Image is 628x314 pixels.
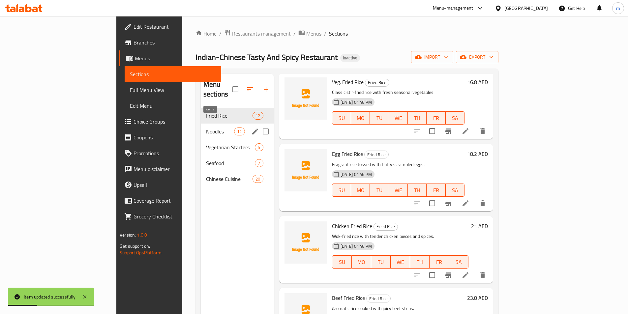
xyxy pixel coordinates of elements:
span: Veg. Fried Rice [332,77,364,87]
button: MO [352,255,371,269]
span: 12 [234,128,244,135]
span: FR [429,113,443,123]
button: TU [371,255,391,269]
span: Menus [306,30,321,38]
a: Restaurants management [224,29,291,38]
span: Fried Rice [367,295,390,302]
a: Coupons [119,129,221,145]
button: TH [410,255,430,269]
button: delete [475,123,491,139]
button: Add section [258,81,274,97]
a: Edit menu item [462,199,469,207]
button: TU [370,111,389,125]
a: Edit menu item [462,127,469,135]
span: Sections [329,30,348,38]
span: Full Menu View [130,86,216,94]
a: Choice Groups [119,114,221,129]
a: Grocery Checklist [119,209,221,224]
p: Aromatic rice cooked with juicy beef strips. [332,304,464,313]
span: Sections [130,70,216,78]
div: items [255,159,263,167]
a: Sections [125,66,221,82]
div: items [253,112,263,120]
div: items [253,175,263,183]
span: Seafood [206,159,255,167]
span: TH [410,186,424,195]
span: Version: [120,231,136,239]
button: FR [430,255,449,269]
div: [GEOGRAPHIC_DATA] [504,5,548,12]
span: Chicken Fried Rice [332,221,372,231]
span: 20 [253,176,263,182]
span: SA [448,186,462,195]
span: WE [392,113,405,123]
span: Fried Rice [206,112,253,120]
button: import [411,51,453,63]
span: SU [335,113,348,123]
span: Grocery Checklist [134,213,216,220]
span: Edit Restaurant [134,23,216,31]
h6: 21 AED [471,221,488,231]
button: WE [389,111,408,125]
a: Full Menu View [125,82,221,98]
span: Coupons [134,133,216,141]
span: SA [448,113,462,123]
div: Inactive [340,54,360,62]
div: Fried Rice [364,151,389,158]
div: Chinese Cuisine [206,175,253,183]
button: SA [446,184,464,197]
button: delete [475,195,491,211]
span: TH [410,113,424,123]
button: FR [427,111,445,125]
a: Branches [119,35,221,50]
button: Branch-specific-item [440,195,456,211]
span: Edit Menu [130,102,216,110]
a: Edit menu item [462,271,469,279]
button: edit [250,127,260,136]
span: Fried Rice [365,79,389,86]
span: Fried Rice [374,223,398,230]
span: Upsell [134,181,216,189]
a: Support.OpsPlatform [120,248,162,257]
span: 5 [255,144,263,151]
span: TH [413,257,427,267]
span: Indian-Chinese Tasty And Spicy Restaurant [195,50,338,65]
span: MO [354,257,369,267]
button: TH [408,111,427,125]
span: Select to update [425,196,439,210]
nav: breadcrumb [195,29,498,38]
img: Egg Fried Rice [284,149,327,191]
button: TU [370,184,389,197]
span: Select all sections [228,82,242,96]
button: MO [351,184,370,197]
span: Beef Fried Rice [332,293,365,303]
span: 7 [255,160,263,166]
a: Menus [298,29,321,38]
span: WE [393,257,407,267]
div: Vegetarian Starters [206,143,255,151]
button: FR [427,184,445,197]
span: Choice Groups [134,118,216,126]
span: SA [452,257,466,267]
div: Seafood7 [201,155,274,171]
span: Menus [135,54,216,62]
span: 1.0.0 [137,231,147,239]
span: Promotions [134,149,216,157]
span: TU [374,257,388,267]
span: TU [373,113,386,123]
button: delete [475,267,491,283]
a: Promotions [119,145,221,161]
p: Classic stir-fried rice with fresh seasonal vegetables. [332,88,464,97]
span: SU [335,186,348,195]
button: SA [449,255,468,269]
p: Fragrant rice tossed with fluffy scrambled eggs. [332,160,464,169]
button: Branch-specific-item [440,267,456,283]
div: Noodles12edit [201,124,274,139]
h6: 23.8 AED [467,293,488,302]
div: items [255,143,263,151]
button: WE [391,255,410,269]
button: WE [389,184,408,197]
span: 12 [253,113,263,119]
